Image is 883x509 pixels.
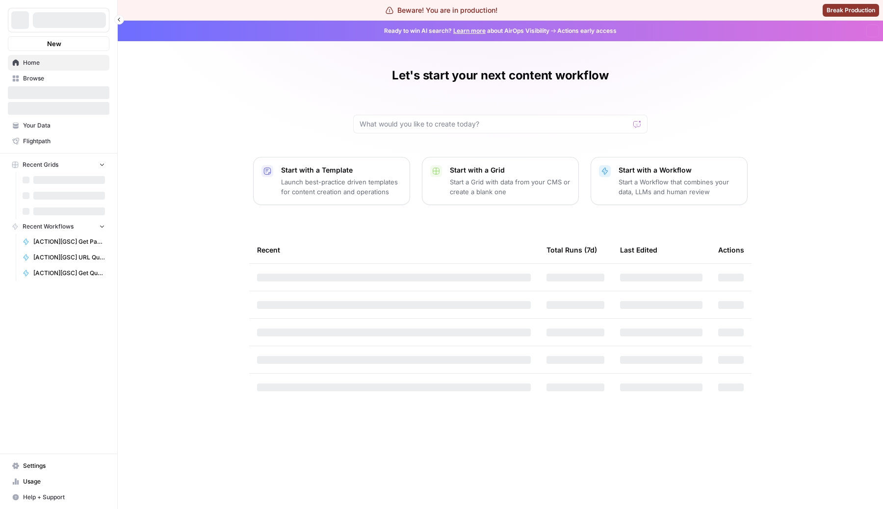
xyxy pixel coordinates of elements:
a: [ACTION][GSC] Get Query Page Performance Breakdown [18,265,109,281]
p: Start a Workflow that combines your data, LLMs and human review [619,177,739,197]
span: Recent Grids [23,160,58,169]
button: Recent Grids [8,157,109,172]
button: Start with a WorkflowStart a Workflow that combines your data, LLMs and human review [591,157,748,205]
a: [ACTION][GSC] URL Queries [18,250,109,265]
div: Actions [718,236,744,263]
span: Settings [23,461,105,470]
button: New [8,36,109,51]
a: Settings [8,458,109,474]
a: Your Data [8,118,109,133]
div: Total Runs (7d) [546,236,597,263]
div: Beware! You are in production! [386,5,497,15]
button: Help + Support [8,489,109,505]
span: [ACTION][GSC] URL Queries [33,253,105,262]
a: Flightpath [8,133,109,149]
a: Browse [8,71,109,86]
span: Break Production [827,6,875,15]
span: Your Data [23,121,105,130]
span: Actions early access [557,26,617,35]
span: Usage [23,477,105,486]
a: [ACTION][GSC] Get Page Performance Overview [18,234,109,250]
a: Learn more [453,27,486,34]
span: Ready to win AI search? about AirOps Visibility [384,26,549,35]
button: Break Production [823,4,879,17]
span: [ACTION][GSC] Get Page Performance Overview [33,237,105,246]
p: Start a Grid with data from your CMS or create a blank one [450,177,571,197]
span: Recent Workflows [23,222,74,231]
p: Launch best-practice driven templates for content creation and operations [281,177,402,197]
span: Browse [23,74,105,83]
a: Home [8,55,109,71]
span: New [47,39,61,49]
input: What would you like to create today? [360,119,629,129]
p: Start with a Template [281,165,402,175]
div: Last Edited [620,236,657,263]
button: Recent Workflows [8,219,109,234]
div: Recent [257,236,531,263]
p: Start with a Grid [450,165,571,175]
span: [ACTION][GSC] Get Query Page Performance Breakdown [33,269,105,278]
p: Start with a Workflow [619,165,739,175]
button: Start with a TemplateLaunch best-practice driven templates for content creation and operations [253,157,410,205]
a: Usage [8,474,109,489]
span: Help + Support [23,493,105,502]
button: Start with a GridStart a Grid with data from your CMS or create a blank one [422,157,579,205]
span: Flightpath [23,137,105,146]
span: Home [23,58,105,67]
h1: Let's start your next content workflow [392,68,609,83]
